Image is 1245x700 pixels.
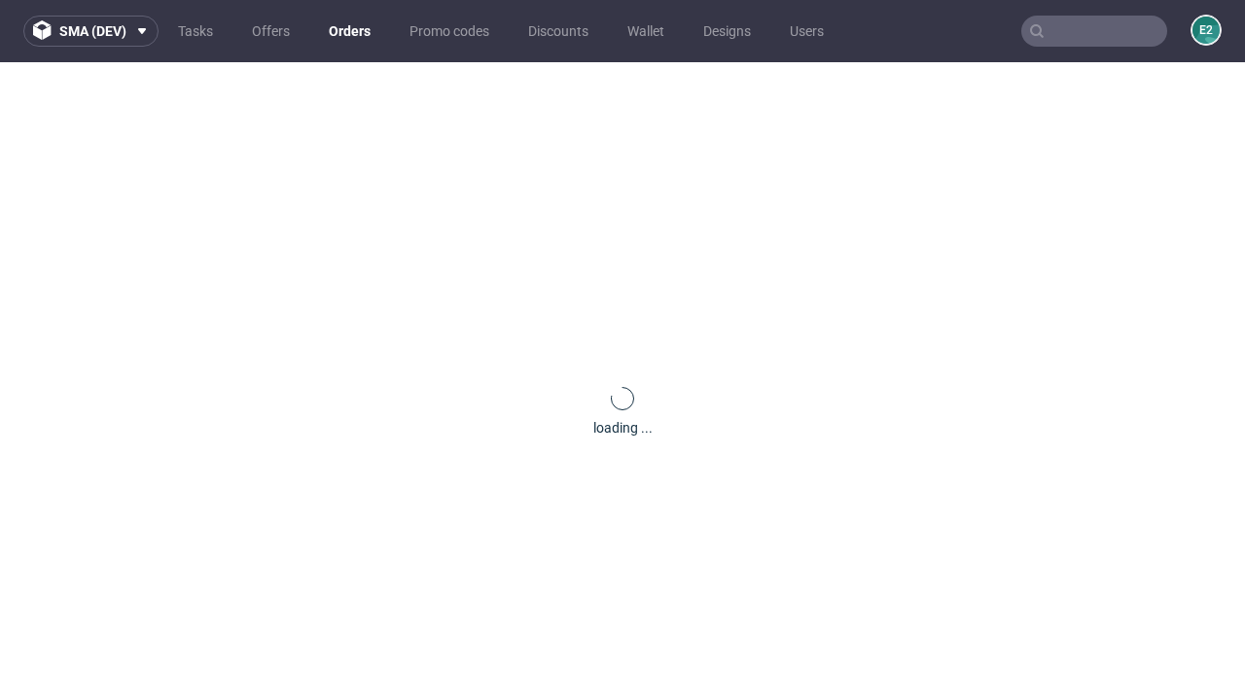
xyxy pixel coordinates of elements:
a: Offers [240,16,302,47]
button: sma (dev) [23,16,159,47]
a: Orders [317,16,382,47]
div: loading ... [593,418,653,437]
a: Promo codes [398,16,501,47]
a: Users [778,16,836,47]
a: Discounts [516,16,600,47]
a: Tasks [166,16,225,47]
a: Designs [692,16,763,47]
span: sma (dev) [59,24,126,38]
figcaption: e2 [1192,17,1220,44]
a: Wallet [616,16,676,47]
